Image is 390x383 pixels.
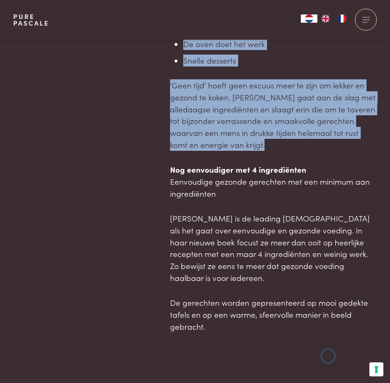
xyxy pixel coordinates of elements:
aside: Language selected: Nederlands [301,14,350,23]
div: Language [301,14,317,23]
li: De oven doet het werk [183,38,377,50]
p: Eenvoudige gezonde gerechten met een minimum aan ingrediënten [170,164,377,199]
button: Uw voorkeuren voor toestemming voor trackingtechnologieën [369,362,383,376]
li: Snelle desserts [183,55,377,67]
p: De gerechten worden gepresenteerd op mooi gedekte tafels en op een warme, sfeervolle manier in be... [170,297,377,332]
ul: Language list [317,14,350,23]
a: NL [301,14,317,23]
a: FR [334,14,350,23]
a: EN [317,14,334,23]
p: [PERSON_NAME] is de leading [DEMOGRAPHIC_DATA] als het gaat over eenvoudige en gezonde voeding. I... [170,212,377,283]
p: ‘Geen tijd’ hoeft geen excuus meer te zijn om lekker en gezond te koken. [PERSON_NAME] gaat aan d... [170,79,377,150]
a: PurePascale [13,13,49,26]
strong: Nog eenvoudiger met 4 ingrediënten [170,164,306,175]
